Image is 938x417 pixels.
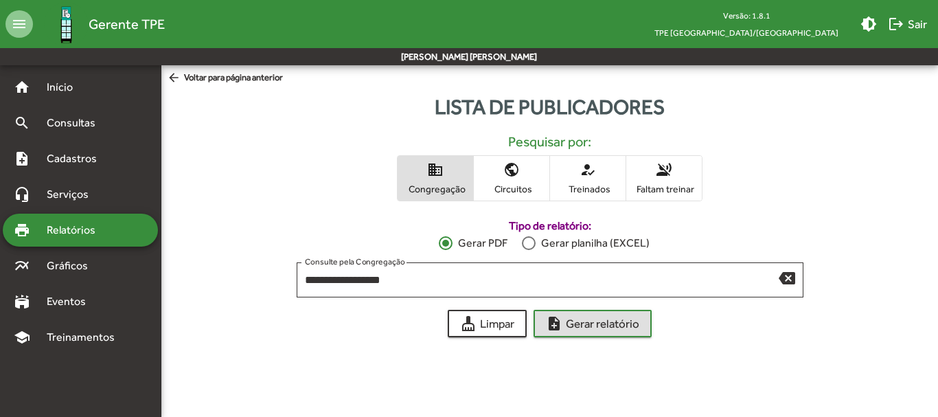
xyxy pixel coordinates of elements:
mat-icon: multiline_chart [14,258,30,274]
h5: Pesquisar por: [172,133,927,150]
mat-icon: note_add [546,315,562,332]
mat-icon: search [14,115,30,131]
label: Tipo de relatório: [297,218,803,234]
mat-icon: backspace [779,269,795,286]
span: TPE [GEOGRAPHIC_DATA]/[GEOGRAPHIC_DATA] [643,24,849,41]
span: Cadastros [38,150,115,167]
mat-icon: stadium [14,293,30,310]
mat-icon: headset_mic [14,186,30,203]
mat-icon: how_to_reg [580,161,596,178]
mat-icon: print [14,222,30,238]
button: Faltam treinar [626,156,702,201]
span: Congregação [401,183,470,195]
mat-icon: public [503,161,520,178]
mat-icon: cleaning_services [460,315,477,332]
span: Eventos [38,293,104,310]
button: Gerar relatório [534,310,652,337]
span: Gráficos [38,258,106,274]
mat-icon: domain [427,161,444,178]
mat-icon: logout [888,16,904,32]
span: Treinados [553,183,622,195]
span: Consultas [38,115,113,131]
button: Treinados [550,156,626,201]
span: Gerente TPE [89,13,165,35]
span: Limpar [460,311,514,336]
span: Sair [888,12,927,36]
span: Voltar para página anterior [167,71,283,86]
a: Gerente TPE [33,2,165,47]
mat-icon: menu [5,10,33,38]
button: Circuitos [474,156,549,201]
span: Faltam treinar [630,183,698,195]
div: Versão: 1.8.1 [643,7,849,24]
mat-icon: note_add [14,150,30,167]
img: Logo [44,2,89,47]
div: Gerar PDF [453,235,507,251]
button: Congregação [398,156,473,201]
span: Treinamentos [38,329,131,346]
button: Sair [882,12,933,36]
mat-icon: home [14,79,30,95]
span: Serviços [38,186,107,203]
mat-icon: voice_over_off [656,161,672,178]
mat-icon: school [14,329,30,346]
span: Circuitos [477,183,546,195]
mat-icon: arrow_back [167,71,184,86]
div: Gerar planilha (EXCEL) [536,235,650,251]
span: Início [38,79,93,95]
span: Gerar relatório [546,311,639,336]
button: Limpar [448,310,527,337]
mat-icon: brightness_medium [860,16,877,32]
span: Relatórios [38,222,113,238]
div: Lista de publicadores [161,91,938,122]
